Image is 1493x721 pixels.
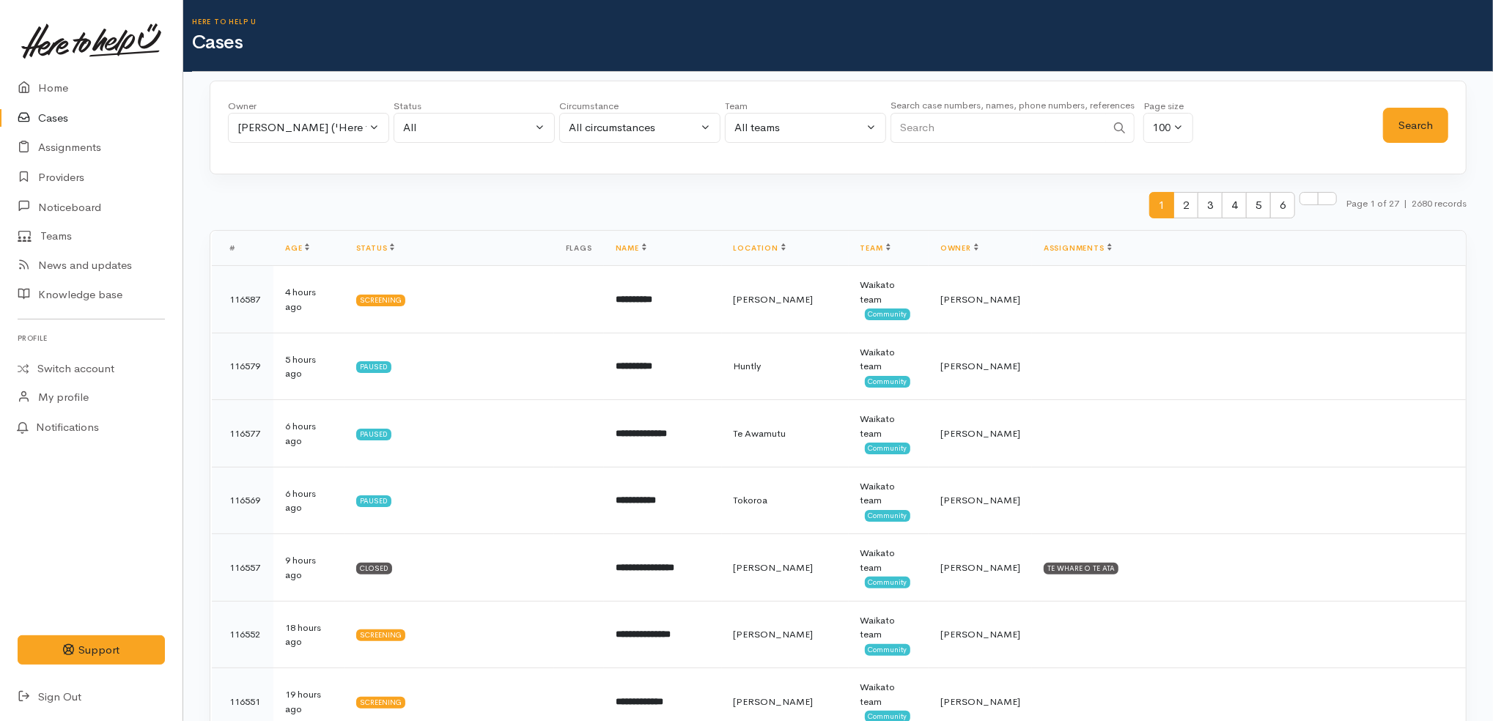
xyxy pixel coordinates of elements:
[865,443,911,454] span: Community
[1404,197,1407,210] span: |
[273,601,344,668] td: 18 hours ago
[860,613,917,642] div: Waikato team
[394,99,555,114] div: Status
[1044,563,1118,574] div: TE WHARE O TE ATA
[1143,99,1193,114] div: Page size
[734,119,863,136] div: All teams
[860,680,917,709] div: Waikato team
[725,113,886,143] button: All teams
[212,601,273,668] td: 116552
[273,467,344,534] td: 6 hours ago
[1319,192,1337,219] li: Last page
[940,293,1020,306] span: [PERSON_NAME]
[212,231,273,266] th: #
[1346,192,1467,231] small: Page 1 of 27 2680 records
[860,345,917,374] div: Waikato team
[1149,192,1174,219] span: 1
[228,99,389,114] div: Owner
[865,308,911,320] span: Community
[1222,192,1247,219] span: 4
[725,99,886,114] div: Team
[356,361,391,373] div: Paused
[18,635,165,665] button: Support
[1300,192,1319,219] li: Next page
[860,546,917,574] div: Waikato team
[356,243,395,253] a: Status
[237,119,366,136] div: [PERSON_NAME] ('Here to help u')
[1246,192,1271,219] span: 5
[569,119,698,136] div: All circumstances
[1383,108,1448,144] button: Search
[285,243,309,253] a: Age
[734,243,786,253] a: Location
[940,561,1020,574] span: [PERSON_NAME]
[1153,119,1171,136] div: 100
[865,376,911,388] span: Community
[559,99,720,114] div: Circumstance
[273,534,344,602] td: 9 hours ago
[403,119,532,136] div: All
[940,494,1020,506] span: [PERSON_NAME]
[616,243,646,253] a: Name
[734,628,814,640] span: [PERSON_NAME]
[18,328,165,348] h6: Profile
[865,577,911,588] span: Community
[860,278,917,306] div: Waikato team
[192,32,1493,53] h1: Cases
[860,243,891,253] a: Team
[212,400,273,467] td: 116577
[273,400,344,467] td: 6 hours ago
[865,510,911,522] span: Community
[734,561,814,574] span: [PERSON_NAME]
[356,495,391,507] div: Paused
[734,494,768,506] span: Tokoroa
[394,113,555,143] button: All
[1270,192,1295,219] span: 6
[212,467,273,534] td: 116569
[273,333,344,400] td: 5 hours ago
[212,333,273,400] td: 116579
[356,429,391,440] div: Paused
[860,412,917,440] div: Waikato team
[940,427,1020,440] span: [PERSON_NAME]
[940,243,978,253] a: Owner
[356,629,405,641] div: Screening
[228,113,389,143] button: Kyleigh Pike ('Here to help u')
[891,113,1106,143] input: Search
[356,697,405,709] div: Screening
[865,644,911,656] span: Community
[891,99,1135,111] small: Search case numbers, names, phone numbers, references
[1143,113,1193,143] button: 100
[212,266,273,333] td: 116587
[356,563,392,574] div: Closed
[940,628,1020,640] span: [PERSON_NAME]
[1044,243,1112,253] a: Assignments
[734,427,786,440] span: Te Awamutu
[940,360,1020,372] span: [PERSON_NAME]
[554,231,604,266] th: Flags
[940,695,1020,708] span: [PERSON_NAME]
[1198,192,1223,219] span: 3
[273,266,344,333] td: 4 hours ago
[212,534,273,602] td: 116557
[734,695,814,708] span: [PERSON_NAME]
[734,360,762,372] span: Huntly
[860,479,917,508] div: Waikato team
[734,293,814,306] span: [PERSON_NAME]
[192,18,1493,26] h6: Here to help u
[356,295,405,306] div: Screening
[1173,192,1198,219] span: 2
[559,113,720,143] button: All circumstances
